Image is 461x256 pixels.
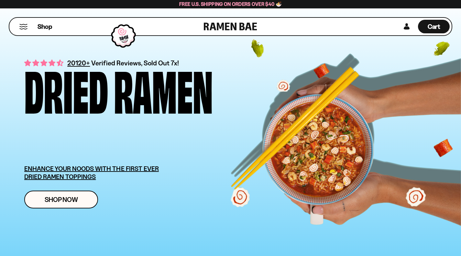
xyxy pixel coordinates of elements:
[418,18,450,35] div: Cart
[45,196,78,203] span: Shop Now
[24,191,98,208] a: Shop Now
[428,23,440,30] span: Cart
[179,1,282,7] span: Free U.S. Shipping on Orders over $40 🍜
[24,66,108,111] div: Dried
[38,20,52,33] a: Shop
[19,24,28,29] button: Mobile Menu Trigger
[38,22,52,31] span: Shop
[114,66,213,111] div: Ramen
